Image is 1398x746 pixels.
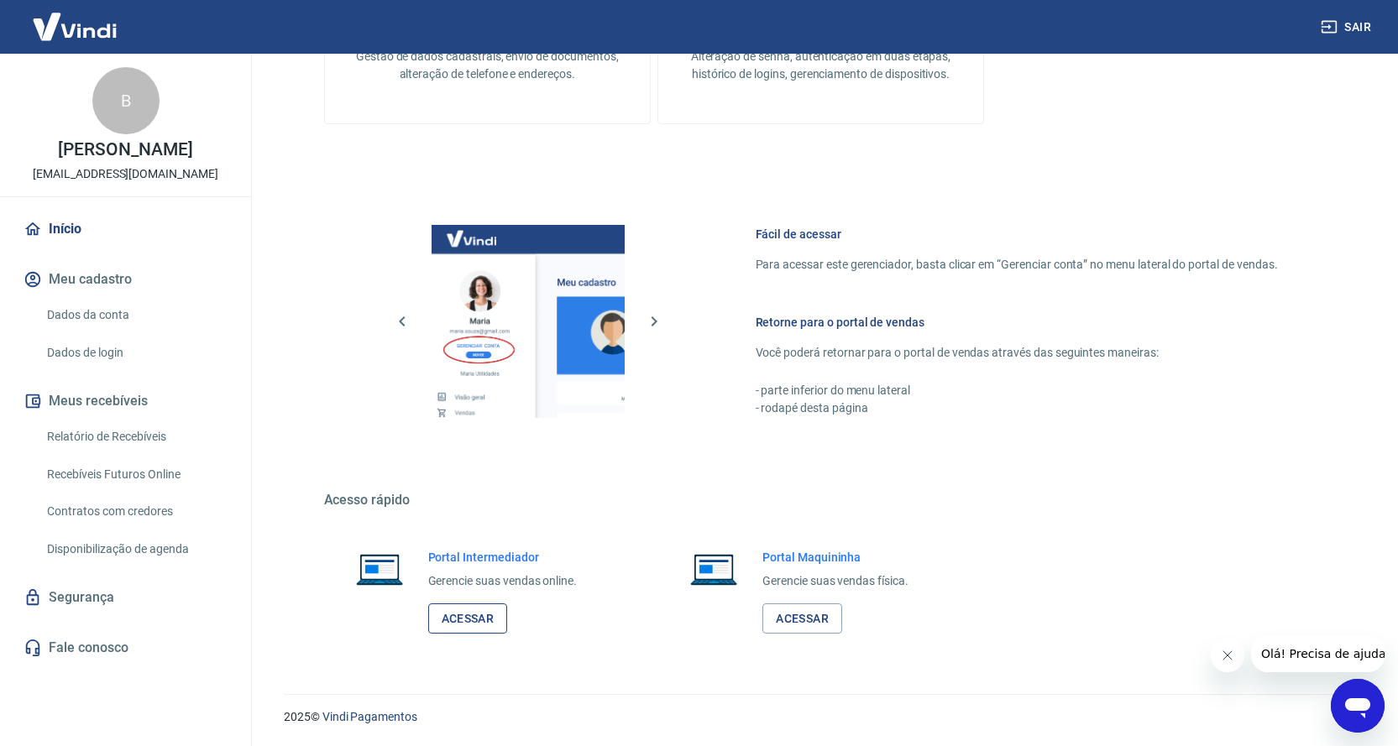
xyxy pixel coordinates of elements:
a: Contratos com credores [40,494,231,529]
span: Olá! Precisa de ajuda? [10,12,141,25]
img: Vindi [20,1,129,52]
button: Meu cadastro [20,261,231,298]
p: Para acessar este gerenciador, basta clicar em “Gerenciar conta” no menu lateral do portal de ven... [756,256,1278,274]
p: Alteração de senha, autenticação em duas etapas, histórico de logins, gerenciamento de dispositivos. [685,48,956,83]
a: Acessar [428,603,508,634]
p: Gerencie suas vendas online. [428,572,578,590]
a: Dados da conta [40,298,231,332]
p: Gestão de dados cadastrais, envio de documentos, alteração de telefone e endereços. [352,48,623,83]
h6: Fácil de acessar [756,226,1278,243]
h6: Portal Maquininha [762,549,908,566]
h6: Retorne para o portal de vendas [756,314,1278,331]
a: Fale conosco [20,629,231,666]
iframe: Fechar mensagem [1211,639,1244,672]
button: Meus recebíveis [20,383,231,420]
p: Gerencie suas vendas física. [762,572,908,590]
p: 2025 © [284,708,1358,726]
h5: Acesso rápido [324,492,1318,509]
a: Relatório de Recebíveis [40,420,231,454]
p: [PERSON_NAME] [58,141,192,159]
a: Dados de login [40,336,231,370]
p: Você poderá retornar para o portal de vendas através das seguintes maneiras: [756,344,1278,362]
h6: Portal Intermediador [428,549,578,566]
iframe: Mensagem da empresa [1251,635,1385,672]
img: Imagem da dashboard mostrando o botão de gerenciar conta na sidebar no lado esquerdo [432,225,625,418]
p: - parte inferior do menu lateral [756,382,1278,399]
a: Segurança [20,579,231,616]
a: Disponibilização de agenda [40,532,231,566]
img: Imagem de um notebook aberto [344,549,415,589]
a: Acessar [762,603,842,634]
p: - rodapé desta página [756,399,1278,417]
a: Vindi Pagamentos [322,710,417,723]
div: B [92,67,160,134]
img: Imagem de um notebook aberto [678,549,749,589]
a: Início [20,211,231,248]
iframe: Botão para abrir a janela de mensagens [1331,679,1385,733]
a: Recebíveis Futuros Online [40,457,231,492]
p: [EMAIL_ADDRESS][DOMAIN_NAME] [33,165,218,183]
button: Sair [1317,12,1378,43]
